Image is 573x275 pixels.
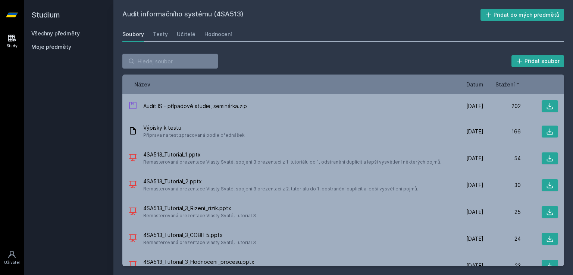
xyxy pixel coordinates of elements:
span: Remasterovaná prezentace Vlasty Svaté, spojení 3 prezentací z 1. tutoriálu do 1, odstranění dupli... [143,158,441,166]
span: 4SA513_Tutorial_2.pptx [143,178,418,185]
div: Soubory [122,31,144,38]
span: 4SA513_Tutorial_3_Rizeni_rizik.pptx [143,205,256,212]
a: Všechny předměty [31,30,80,37]
span: Výpisky k testu [143,124,245,132]
button: Datum [466,80,483,88]
div: PPTX [128,260,137,271]
span: 4SA513_Tutorial_3_COBIT5.pptx [143,231,256,239]
button: Stažení [495,80,521,88]
button: Přidat do mých předmětů [480,9,564,21]
div: 54 [483,155,521,162]
a: Učitelé [177,27,195,42]
span: [DATE] [466,235,483,243]
span: Remasterovaná prezentace Vlasty Svaté, Tutorial 3 [143,266,256,273]
span: 4SA513_Tutorial_3_Hodnoceni_procesu.pptx [143,258,256,266]
div: 23 [483,262,521,269]
div: 202 [483,102,521,110]
a: Soubory [122,27,144,42]
div: PPTX [128,207,137,218]
span: Remasterovaná prezentace Vlasty Svaté, Tutorial 3 [143,239,256,246]
div: ZIP [128,101,137,112]
div: Testy [153,31,168,38]
h2: Audit informačního systému (4SA513) [122,9,480,21]
span: Stažení [495,80,515,88]
a: Testy [153,27,168,42]
span: [DATE] [466,262,483,269]
a: Study [1,30,22,53]
div: 166 [483,128,521,135]
input: Hledej soubor [122,54,218,69]
div: Study [7,43,18,49]
span: [DATE] [466,102,483,110]
span: [DATE] [466,155,483,162]
span: [DATE] [466,128,483,135]
div: Uživatel [4,260,20,265]
button: Název [134,80,150,88]
span: 4SA513_Tutorial_1.pptx [143,151,441,158]
span: [DATE] [466,208,483,216]
div: PPTX [128,153,137,164]
span: Moje předměty [31,43,71,51]
div: 30 [483,181,521,189]
a: Hodnocení [204,27,232,42]
div: 24 [483,235,521,243]
span: [DATE] [466,181,483,189]
button: Přidat soubor [511,55,564,67]
div: Hodnocení [204,31,232,38]
div: PPTX [128,234,137,244]
div: Učitelé [177,31,195,38]
span: Remasterovaná prezentace Vlasty Svaté, Tutorial 3 [143,212,256,219]
span: Remasterovaná prezentace Vlasty Svaté, spojení 3 prezentací z 2. tutoriálu do 1, odstranění dupli... [143,185,418,193]
span: Audit IS - případové studie, seminárka.zip [143,102,247,110]
div: PPTX [128,180,137,191]
a: Uživatel [1,246,22,269]
div: 25 [483,208,521,216]
span: Příprava na test zpracovaná podle přednášek [143,132,245,139]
